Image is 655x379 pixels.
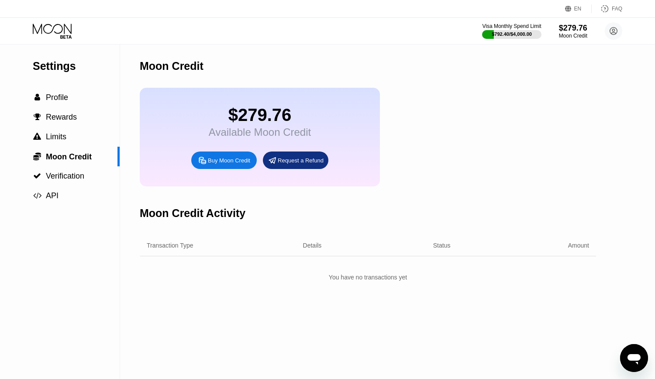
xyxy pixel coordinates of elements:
[559,33,587,39] div: Moon Credit
[433,242,451,249] div: Status
[33,60,120,72] div: Settings
[263,152,328,169] div: Request a Refund
[565,4,592,13] div: EN
[46,93,68,102] span: Profile
[140,207,245,220] div: Moon Credit Activity
[46,172,84,180] span: Verification
[208,157,250,164] div: Buy Moon Credit
[559,24,587,39] div: $279.76Moon Credit
[568,242,589,249] div: Amount
[209,105,311,125] div: $279.76
[612,6,622,12] div: FAQ
[592,4,622,13] div: FAQ
[303,242,322,249] div: Details
[33,113,41,121] div: 
[559,24,587,33] div: $279.76
[147,242,193,249] div: Transaction Type
[46,113,77,121] span: Rewards
[33,192,41,200] span: 
[140,60,203,72] div: Moon Credit
[33,172,41,180] span: 
[482,23,541,39] div: Visa Monthly Spend Limit$792.40/$4,000.00
[140,269,596,285] div: You have no transactions yet
[209,126,311,138] div: Available Moon Credit
[34,113,41,121] span: 
[278,157,324,164] div: Request a Refund
[492,31,532,37] div: $792.40 / $4,000.00
[482,23,541,29] div: Visa Monthly Spend Limit
[46,152,92,161] span: Moon Credit
[46,191,59,200] span: API
[33,93,41,101] div: 
[620,344,648,372] iframe: Button to launch messaging window
[574,6,582,12] div: EN
[33,133,41,141] span: 
[34,93,40,101] span: 
[191,152,257,169] div: Buy Moon Credit
[46,132,66,141] span: Limits
[33,152,41,161] span: 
